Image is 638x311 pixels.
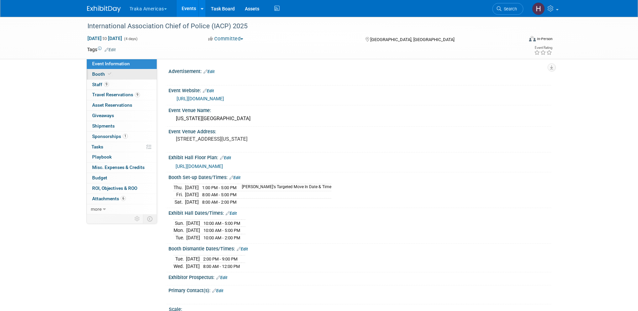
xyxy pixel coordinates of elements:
span: 1:00 PM - 5:00 PM [202,185,236,190]
span: [DATE] [DATE] [87,35,122,41]
a: Staff9 [87,80,157,90]
span: 8:00 AM - 12:00 PM [203,264,240,269]
span: Event Information [92,61,130,66]
a: Edit [237,247,248,251]
span: ROI, Objectives & ROO [92,185,137,191]
div: Booth Set-up Dates/Times: [168,172,551,181]
td: [DATE] [186,227,200,234]
span: 10:00 AM - 5:00 PM [203,221,240,226]
span: Shipments [92,123,115,129]
span: (4 days) [123,37,138,41]
img: ExhibitDay [87,6,121,12]
a: Event Information [87,59,157,69]
a: Travel Reservations9 [87,90,157,100]
a: Edit [212,288,223,293]
pre: [STREET_ADDRESS][US_STATE] [176,136,321,142]
span: 10:00 AM - 2:00 PM [203,235,240,240]
div: In-Person [537,36,553,41]
a: Edit [216,275,227,280]
td: Mon. [174,227,186,234]
span: 10:00 AM - 5:00 PM [203,228,240,233]
a: Edit [105,47,116,52]
a: Edit [229,175,240,180]
div: Exhibit Hall Floor Plan: [168,152,551,161]
img: Heather Fraser [532,2,545,15]
td: [DATE] [186,234,200,241]
a: Edit [226,211,237,216]
td: [DATE] [185,198,199,205]
span: 1 [123,134,128,139]
div: Event Website: [168,85,551,94]
div: Event Venue Name: [168,105,551,114]
i: Booth reservation complete [108,72,111,76]
span: [GEOGRAPHIC_DATA], [GEOGRAPHIC_DATA] [370,37,454,42]
span: more [91,206,102,212]
a: Giveaways [87,111,157,121]
span: Sponsorships [92,134,128,139]
img: Format-Inperson.png [529,36,536,41]
a: Booth [87,69,157,79]
span: Booth [92,71,113,77]
td: Tags [87,46,116,53]
a: Edit [220,155,231,160]
div: Event Venue Address: [168,127,551,135]
a: Search [492,3,523,15]
div: Booth Dismantle Dates/Times: [168,244,551,252]
span: 8:00 AM - 5:00 PM [202,192,236,197]
a: Shipments [87,121,157,131]
a: Sponsorships1 [87,132,157,142]
a: Asset Reservations [87,100,157,110]
td: Wed. [174,263,186,270]
span: Playbook [92,154,112,160]
td: [DATE] [186,219,200,227]
a: Attachments6 [87,194,157,204]
span: Travel Reservations [92,92,140,97]
a: Tasks [87,142,157,152]
td: Sat. [174,198,185,205]
td: Personalize Event Tab Strip [132,214,143,223]
a: Budget [87,173,157,183]
td: Thu. [174,184,185,191]
span: 9 [104,82,109,87]
td: [DATE] [185,191,199,199]
div: Event Format [484,35,553,45]
div: Exhibitor Prospectus: [168,272,551,281]
a: Edit [203,89,214,93]
div: Event Rating [534,46,552,49]
td: [DATE] [185,184,199,191]
span: Staff [92,82,109,87]
div: [US_STATE][GEOGRAPHIC_DATA] [174,113,546,124]
a: ROI, Objectives & ROO [87,183,157,194]
button: Committed [206,35,246,42]
td: [DATE] [186,263,200,270]
span: 2:00 PM - 9:00 PM [203,256,237,262]
a: more [87,204,157,214]
span: Giveaways [92,113,114,118]
a: [URL][DOMAIN_NAME] [176,164,223,169]
a: [URL][DOMAIN_NAME] [177,96,224,101]
span: Tasks [91,144,103,149]
a: Edit [203,69,215,74]
span: Attachments [92,196,126,201]
div: Advertisement: [168,66,551,75]
span: 8:00 AM - 2:00 PM [202,200,236,205]
span: Budget [92,175,107,180]
span: to [102,36,108,41]
span: 9 [135,92,140,97]
a: Misc. Expenses & Credits [87,163,157,173]
span: Search [501,6,517,11]
div: Primary Contact(s): [168,285,551,294]
div: Exhibit Hall Dates/Times: [168,208,551,217]
td: Fri. [174,191,185,199]
span: Asset Reservations [92,102,132,108]
td: Toggle Event Tabs [143,214,157,223]
td: [PERSON_NAME]'s Targeted Move In Date & Time [238,184,331,191]
td: Tue. [174,234,186,241]
td: [DATE] [186,255,200,263]
td: Sun. [174,219,186,227]
span: 6 [121,196,126,201]
span: Misc. Expenses & Credits [92,165,145,170]
div: International Association Chief of Police (IACP) 2025 [85,20,513,32]
a: Playbook [87,152,157,162]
